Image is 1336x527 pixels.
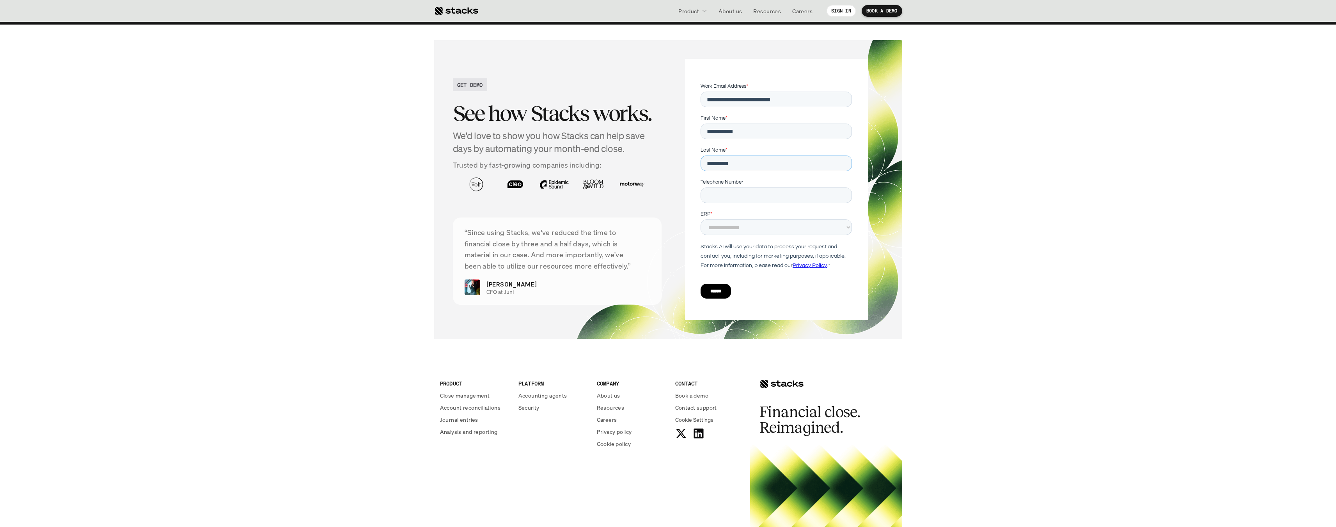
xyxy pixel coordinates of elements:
[675,379,744,387] p: CONTACT
[862,5,902,17] a: BOOK A DEMO
[597,391,620,400] p: About us
[440,416,478,424] p: Journal entries
[440,428,498,436] p: Analysis and reporting
[440,403,509,412] a: Account reconciliations
[457,81,483,89] h2: GET DEMO
[518,391,587,400] a: Accounting agents
[518,379,587,387] p: PLATFORM
[675,416,713,424] span: Cookie Settings
[719,7,742,15] p: About us
[453,159,662,171] p: Trusted by fast-growing companies including:
[440,416,509,424] a: Journal entries
[753,7,781,15] p: Resources
[465,227,650,272] p: “Since using Stacks, we've reduced the time to financial close by three and a half days, which is...
[453,129,662,156] h4: We'd love to show you how Stacks can help save days by automating your month-end close.
[440,403,501,412] p: Account reconciliations
[518,391,567,400] p: Accounting agents
[866,8,898,14] p: BOOK A DEMO
[597,440,666,448] a: Cookie policy
[675,403,744,412] a: Contact support
[701,82,852,305] iframe: Form 0
[759,404,876,435] h2: Financial close. Reimagined.
[486,289,644,295] p: CFO at Juni
[440,428,509,436] a: Analysis and reporting
[597,416,617,424] p: Careers
[597,379,666,387] p: COMPANY
[597,416,666,424] a: Careers
[675,391,744,400] a: Book a demo
[440,391,490,400] p: Close management
[675,403,717,412] p: Contact support
[714,4,747,18] a: About us
[675,391,709,400] p: Book a demo
[518,403,587,412] a: Security
[831,8,851,14] p: SIGN IN
[597,428,632,436] p: Privacy policy
[749,4,786,18] a: Resources
[597,428,666,436] a: Privacy policy
[827,5,856,17] a: SIGN IN
[597,403,666,412] a: Resources
[675,416,713,424] button: Cookie Trigger
[792,7,813,15] p: Careers
[597,403,625,412] p: Resources
[486,279,537,289] p: [PERSON_NAME]
[453,101,662,126] h2: See how Stacks works.
[518,403,539,412] p: Security
[597,440,631,448] p: Cookie policy
[788,4,817,18] a: Careers
[678,7,699,15] p: Product
[597,391,666,400] a: About us
[440,379,509,387] p: PRODUCT
[440,391,509,400] a: Close management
